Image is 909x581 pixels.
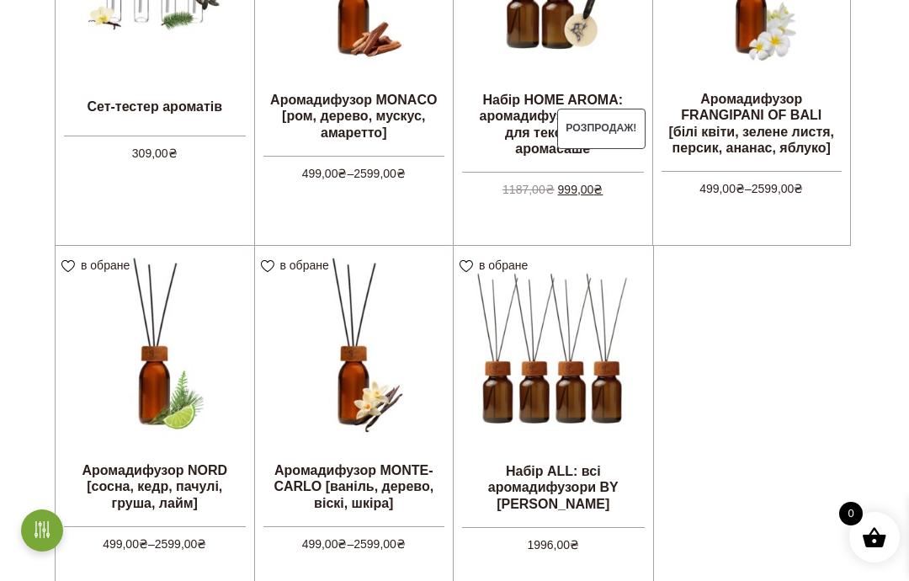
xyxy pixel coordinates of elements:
[479,259,528,272] span: в обране
[396,167,406,180] span: ₴
[338,537,347,551] span: ₴
[460,260,473,273] img: unfavourite.svg
[545,183,555,196] span: ₴
[261,260,274,273] img: unfavourite.svg
[56,246,254,534] a: Аромадифузор NORD [сосна, кедр, пачулі, груша, лайм] 499,00₴–2599,00₴
[302,537,348,551] bdi: 499,00
[794,182,803,195] span: ₴
[736,182,745,195] span: ₴
[139,537,148,551] span: ₴
[338,167,347,180] span: ₴
[168,147,178,160] span: ₴
[454,456,653,519] h2: Набір ALL: всі аромадифузори BY [PERSON_NAME]
[56,456,254,518] h2: Аромадифузор NORD [сосна, кедр, пачулі, груша, лайм]
[263,526,445,553] span: –
[61,260,75,273] img: unfavourite.svg
[302,167,348,180] bdi: 499,00
[454,85,652,163] h2: Набір HOME AROMA: аромадифузор, спрей для текстилю, аромасаше
[558,183,603,196] bdi: 999,00
[839,502,863,525] span: 0
[61,259,136,272] a: в обране
[557,109,646,149] span: Розпродаж!
[593,183,603,196] span: ₴
[570,538,579,552] span: ₴
[197,537,206,551] span: ₴
[255,246,454,534] a: Аромадифузор MONTE-CARLO [ваніль, дерево, віскі, шкіра] 499,00₴–2599,00₴
[460,259,534,272] a: в обране
[132,147,178,160] bdi: 309,00
[64,526,246,553] span: –
[502,183,555,196] bdi: 1187,00
[527,538,579,552] bdi: 1996,00
[396,537,406,551] span: ₴
[103,537,148,551] bdi: 499,00
[353,537,406,551] bdi: 2599,00
[81,259,130,272] span: в обране
[454,246,653,535] a: Набір ALL: всі аромадифузори BY [PERSON_NAME] 1996,00₴
[280,259,329,272] span: в обране
[752,182,804,195] bdi: 2599,00
[155,537,207,551] bdi: 2599,00
[263,156,445,183] span: –
[261,259,335,272] a: в обране
[56,85,254,127] h2: Сет-тестер ароматів
[255,456,454,518] h2: Аромадифузор MONTE-CARLO [ваніль, дерево, віскі, шкіра]
[353,167,406,180] bdi: 2599,00
[662,171,843,198] span: –
[255,85,454,147] h2: Аромадифузор MONACO [ром, дерево, мускус, амаретто]
[653,84,851,163] h2: Аромадифузор FRANGIPANI OF BALI [білі квіти, зелене листя, персик, ананас, яблуко]
[699,182,745,195] bdi: 499,00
